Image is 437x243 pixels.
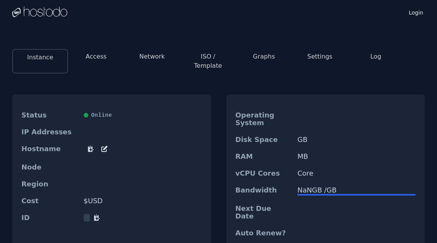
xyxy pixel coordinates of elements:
dt: Disk Space [236,136,292,144]
img: Logo [12,7,67,18]
dt: Region [21,180,78,188]
dt: Node [21,163,78,171]
button: ISO / Template [186,52,230,70]
button: Settings [307,52,333,61]
dt: Status [21,111,78,119]
dt: Auto Renew? [236,229,292,237]
button: Graphs [253,52,275,61]
dt: Bandwidth [236,186,292,196]
dd: GB [297,136,416,144]
dt: Operating System [236,111,292,127]
div: Online [84,111,202,119]
dt: Hostname [21,145,78,154]
dd: $ USD [84,197,202,205]
div: NaN GB / GB [297,186,416,194]
dt: Next Due Date [236,205,292,220]
dt: IP Addresses [21,128,78,136]
dd: Core [297,170,416,177]
dt: RAM [236,153,292,160]
dt: ID [21,214,78,222]
button: Log [370,52,382,61]
dt: Cost [21,197,78,205]
dd: MB [297,153,416,160]
dt: vCPU Cores [236,170,292,177]
a: Login [407,7,425,16]
button: Network [139,52,165,61]
button: Instance [27,53,53,62]
button: Access [86,52,107,61]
